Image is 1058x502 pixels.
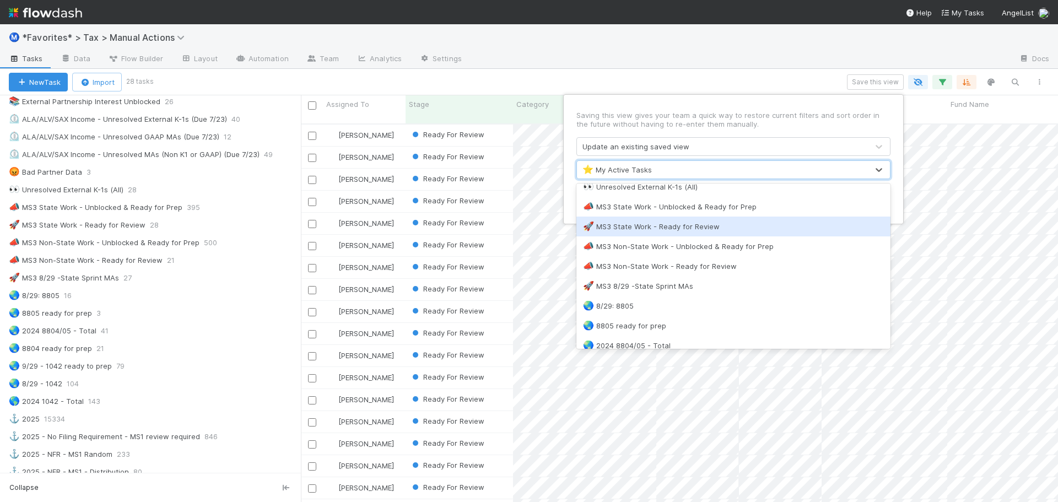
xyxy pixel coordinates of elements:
[583,321,594,330] span: 🌏
[583,340,884,351] div: 2024 8804/05 - Total
[583,241,884,252] div: MS3 Non-State Work - Unblocked & Ready for Prep
[582,165,593,174] span: ⭐
[583,241,594,251] span: 📣
[583,281,594,290] span: 🚀
[583,300,884,311] div: 8/29: 8805
[582,164,652,175] div: My Active Tasks
[583,301,594,310] span: 🌏
[583,182,594,191] span: 👀
[583,280,884,292] div: MS3 8/29 -State Sprint MAs
[582,141,689,152] div: Update an existing saved view
[583,221,884,232] div: MS3 State Work - Ready for Review
[583,201,884,212] div: MS3 State Work - Unblocked & Ready for Prep
[583,222,594,231] span: 🚀
[583,261,884,272] div: MS3 Non-State Work - Ready for Review
[583,341,594,350] span: 🌏
[583,320,884,331] div: 8805 ready for prep
[583,261,594,271] span: 📣
[583,202,594,211] span: 📣
[583,181,884,192] div: Unresolved External K-1s (All)
[576,111,890,128] p: Saving this view gives your team a quick way to restore current filters and sort order in the fut...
